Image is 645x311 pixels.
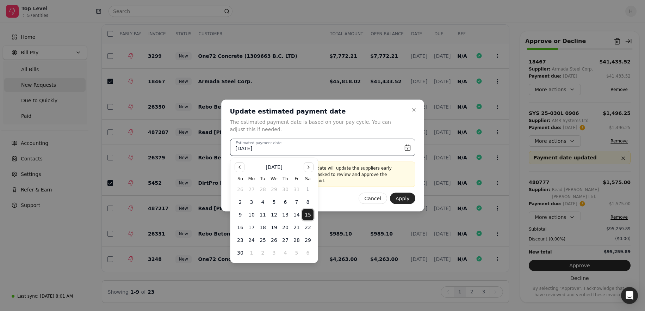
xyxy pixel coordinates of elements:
[246,209,257,220] button: Monday, November 10th, 2025
[246,247,257,258] button: Monday, December 1st, 2025
[230,107,407,116] h2: Update estimated payment date
[235,184,246,195] button: Sunday, October 26th, 2025
[257,209,268,220] button: Tuesday, November 11th, 2025
[257,184,268,195] button: Tuesday, October 28th, 2025
[257,247,268,258] button: Tuesday, December 2nd, 2025
[268,209,280,220] button: Wednesday, November 12th, 2025
[302,184,314,195] button: Saturday, November 1st, 2025
[304,162,314,172] button: Go to the Next Month
[302,234,314,246] button: Saturday, November 29th, 2025
[246,184,257,195] button: Monday, October 27th, 2025
[268,184,280,195] button: Wednesday, October 29th, 2025
[246,234,257,246] button: Monday, November 24th, 2025
[280,184,291,195] button: Thursday, October 30th, 2025
[230,139,415,156] button: Estimated payment date
[302,247,314,258] button: Saturday, December 6th, 2025
[246,196,257,208] button: Monday, November 3rd, 2025
[280,175,291,182] th: Thursday
[244,165,401,184] p: Changing the estimated payment date will update the suppliers early payment fee. Your supplier wi...
[235,234,246,246] button: Sunday, November 23rd, 2025
[302,175,314,182] th: Saturday
[235,247,246,258] button: Sunday, November 30th, 2025
[257,175,268,182] th: Tuesday
[235,175,246,182] th: Sunday
[235,162,244,172] button: Go to the Previous Month
[235,209,246,220] button: Sunday, November 9th, 2025
[257,234,268,246] button: Tuesday, November 25th, 2025
[268,222,280,233] button: Wednesday, November 19th, 2025
[280,196,291,208] button: Thursday, November 6th, 2025
[291,222,302,233] button: Friday, November 21st, 2025
[230,118,407,133] p: The estimated payment date is based on your pay cycle. You can adjust this if needed.
[359,193,387,204] button: Cancel
[268,175,280,182] th: Wednesday
[291,184,302,195] button: Friday, October 31st, 2025
[246,222,257,233] button: Monday, November 17th, 2025
[302,209,314,220] button: Saturday, November 15th, 2025, selected
[390,193,415,204] button: Apply
[257,196,268,208] button: Tuesday, November 4th, 2025
[235,222,246,233] button: Sunday, November 16th, 2025
[291,234,302,246] button: Friday, November 28th, 2025
[236,140,281,146] label: Estimated payment date
[257,222,268,233] button: Tuesday, November 18th, 2025
[280,222,291,233] button: Thursday, November 20th, 2025
[291,247,302,258] button: Friday, December 5th, 2025
[291,209,302,220] button: Friday, November 14th, 2025
[268,234,280,246] button: Wednesday, November 26th, 2025
[235,175,314,258] table: November 2025
[302,196,314,208] button: Saturday, November 8th, 2025
[302,222,314,233] button: Saturday, November 22nd, 2025
[235,196,246,208] button: Sunday, November 2nd, 2025
[268,196,280,208] button: Wednesday, November 5th, 2025
[291,175,302,182] th: Friday
[280,234,291,246] button: Thursday, November 27th, 2025
[280,247,291,258] button: Thursday, December 4th, 2025
[291,196,302,208] button: Friday, November 7th, 2025
[280,209,291,220] button: Thursday, November 13th, 2025
[268,247,280,258] button: Wednesday, December 3rd, 2025
[246,175,257,182] th: Monday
